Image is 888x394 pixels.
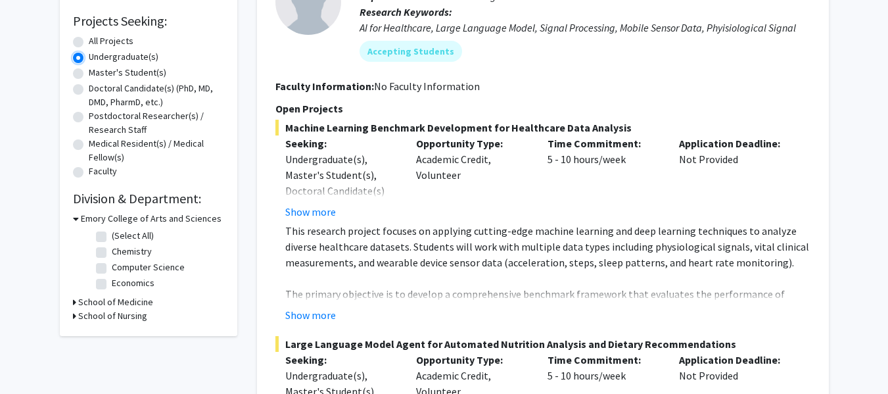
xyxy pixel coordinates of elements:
p: Opportunity Type: [416,352,528,368]
h3: School of Medicine [78,295,153,309]
span: Machine Learning Benchmark Development for Healthcare Data Analysis [275,120,810,135]
h3: Emory College of Arts and Sciences [81,212,222,226]
mat-chip: Accepting Students [360,41,462,62]
b: Research Keywords: [360,5,452,18]
p: Time Commitment: [548,352,659,368]
label: Medical Resident(s) / Medical Fellow(s) [89,137,224,164]
label: Computer Science [112,260,185,274]
h2: Projects Seeking: [73,13,224,29]
p: The primary objective is to develop a comprehensive benchmark framework that evaluates the perfor... [285,286,810,349]
p: Open Projects [275,101,810,116]
label: (Select All) [112,229,154,243]
div: 5 - 10 hours/week [538,135,669,220]
label: Faculty [89,164,117,178]
label: Economics [112,276,154,290]
button: Show more [285,307,336,323]
b: Faculty Information: [275,80,374,93]
div: AI for Healthcare, Large Language Model, Signal Processing, Mobile Sensor Data, Phyisiological Si... [360,20,810,36]
label: All Projects [89,34,133,48]
h3: School of Nursing [78,309,147,323]
label: Postdoctoral Researcher(s) / Research Staff [89,109,224,137]
p: Application Deadline: [679,135,791,151]
label: Chemistry [112,245,152,259]
iframe: Chat [10,335,56,384]
span: Large Language Model Agent for Automated Nutrition Analysis and Dietary Recommendations [275,336,810,352]
p: Seeking: [285,352,397,368]
p: This research project focuses on applying cutting-edge machine learning and deep learning techniq... [285,223,810,270]
p: Opportunity Type: [416,135,528,151]
h2: Division & Department: [73,191,224,207]
label: Master's Student(s) [89,66,166,80]
button: Show more [285,204,336,220]
div: Undergraduate(s), Master's Student(s), Doctoral Candidate(s) (PhD, MD, DMD, PharmD, etc.) [285,151,397,230]
div: Academic Credit, Volunteer [406,135,538,220]
label: Doctoral Candidate(s) (PhD, MD, DMD, PharmD, etc.) [89,82,224,109]
div: Not Provided [669,135,801,220]
p: Seeking: [285,135,397,151]
label: Undergraduate(s) [89,50,158,64]
p: Time Commitment: [548,135,659,151]
p: Application Deadline: [679,352,791,368]
span: No Faculty Information [374,80,480,93]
